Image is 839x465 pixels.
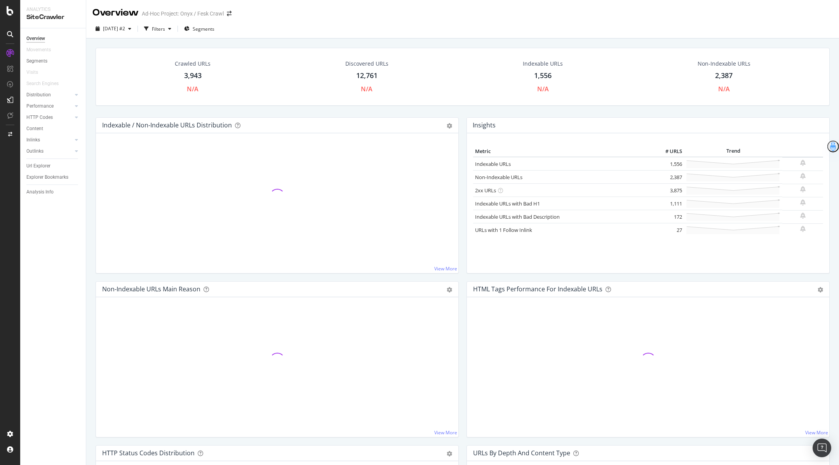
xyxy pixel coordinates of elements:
div: Explorer Bookmarks [26,173,68,181]
th: Trend [684,146,782,157]
div: Ad-Hoc Project: Onyx / Fesk Crawl [142,10,224,17]
div: Search Engines [26,80,59,88]
div: N/A [187,85,198,94]
a: View More [805,429,828,436]
div: Indexable / Non-Indexable URLs Distribution [102,121,232,129]
div: N/A [537,85,549,94]
div: HTTP Codes [26,113,53,122]
a: HTTP Codes [26,113,73,122]
div: Indexable URLs [523,60,563,68]
a: View More [434,429,457,436]
div: Content [26,125,43,133]
div: gear [447,451,452,456]
td: 27 [653,223,684,237]
div: 2,387 [715,71,733,81]
div: Filters [152,26,165,32]
a: Url Explorer [26,162,80,170]
div: Outlinks [26,147,44,155]
a: Visits [26,68,46,77]
td: 172 [653,210,684,223]
div: Segments [26,57,47,65]
div: URLs by Depth and Content Type [473,449,570,457]
a: Indexable URLs [475,160,511,167]
div: Open Intercom Messenger [813,439,831,457]
a: Search Engines [26,80,66,88]
div: Visits [26,68,38,77]
a: Overview [26,35,80,43]
button: [DATE] #2 [92,23,134,35]
div: Movements [26,46,51,54]
a: 2xx URLs [475,187,496,194]
div: Non-Indexable URLs Main Reason [102,285,200,293]
div: bell-plus [800,186,806,192]
a: Non-Indexable URLs [475,174,522,181]
a: Inlinks [26,136,73,144]
a: Performance [26,102,73,110]
div: Performance [26,102,54,110]
div: gear [447,287,452,293]
div: Crawled URLs [175,60,211,68]
a: URLs with 1 Follow Inlink [475,226,532,233]
a: Content [26,125,80,133]
a: Distribution [26,91,73,99]
h4: Insights [473,120,496,131]
div: HTTP Status Codes Distribution [102,449,195,457]
div: 12,761 [356,71,378,81]
div: Discovered URLs [345,60,388,68]
div: bell-plus [800,173,806,179]
div: arrow-right-arrow-left [227,11,232,16]
td: 3,875 [653,184,684,197]
div: bell-plus [800,160,806,166]
td: 2,387 [653,171,684,184]
span: 2025 Sep. 24th #2 [103,25,125,32]
div: Analysis Info [26,188,54,196]
th: Metric [473,146,653,157]
div: SiteCrawler [26,13,80,22]
div: HTML Tags Performance for Indexable URLs [473,285,602,293]
a: Outlinks [26,147,73,155]
div: bell-plus [800,226,806,232]
a: Indexable URLs with Bad H1 [475,200,540,207]
button: Segments [181,23,218,35]
div: Analytics [26,6,80,13]
a: Movements [26,46,59,54]
a: Explorer Bookmarks [26,173,80,181]
a: View More [434,265,457,272]
td: 1,556 [653,157,684,171]
div: Url Explorer [26,162,50,170]
div: Overview [92,6,139,19]
a: Analysis Info [26,188,80,196]
div: N/A [361,85,373,94]
th: # URLS [653,146,684,157]
button: Filters [141,23,174,35]
div: Inlinks [26,136,40,144]
div: gear [818,287,823,293]
div: gear [447,123,452,129]
div: bell-plus [800,199,806,206]
div: bell-plus [800,212,806,219]
div: Non-Indexable URLs [698,60,750,68]
td: 1,111 [653,197,684,210]
div: 3,943 [184,71,202,81]
div: Overview [26,35,45,43]
div: N/A [718,85,730,94]
a: Segments [26,57,80,65]
a: Indexable URLs with Bad Description [475,213,560,220]
div: Distribution [26,91,51,99]
span: Segments [193,26,214,32]
div: 1,556 [534,71,552,81]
